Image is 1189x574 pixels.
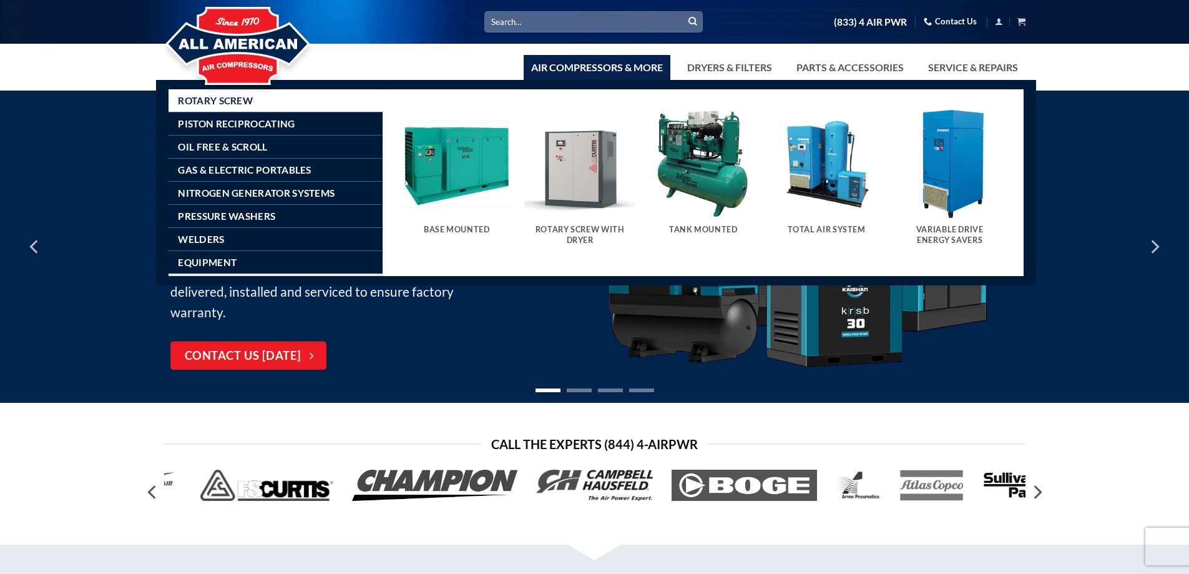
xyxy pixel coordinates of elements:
img: Base Mounted [401,108,512,219]
a: Air Compressors & More [524,55,670,80]
span: Welders [178,234,224,244]
img: Rotary Screw With Dryer [524,108,635,219]
img: Variable Drive Energy Savers [894,108,1006,219]
span: Gas & Electric Portables [178,165,311,175]
a: Visit product category Variable Drive Energy Savers [894,108,1006,258]
a: Dryers & Filters [680,55,780,80]
a: Login [995,14,1003,29]
span: Pressure Washers [178,211,275,221]
img: Tank Mounted [648,108,759,219]
li: Page dot 2 [567,388,592,392]
span: Piston Reciprocating [178,119,295,129]
li: Page dot 4 [629,388,654,392]
a: View cart [1017,14,1025,29]
a: Visit product category Rotary Screw With Dryer [524,108,635,258]
li: Page dot 1 [536,388,560,392]
a: Visit product category Total Air System [771,108,882,247]
li: Page dot 3 [598,388,623,392]
span: Nitrogen Generator Systems [178,188,335,198]
a: Contact Us [DATE] [170,342,326,370]
a: Visit product category Base Mounted [401,108,512,247]
h5: Rotary Screw With Dryer [531,225,629,245]
img: Total Air System [771,108,882,219]
span: Equipment [178,257,237,267]
button: Submit [683,12,702,31]
img: Kaishan [604,123,991,371]
h5: Base Mounted [408,225,506,235]
a: Visit product category Tank Mounted [648,108,759,247]
a: (833) 4 AIR PWR [834,11,907,33]
button: Next [1143,215,1165,278]
h5: Total Air System [777,225,876,235]
span: Oil Free & Scroll [178,142,267,152]
button: Previous [142,480,164,505]
input: Search… [484,11,703,32]
button: Next [1025,480,1048,505]
h5: Variable Drive Energy Savers [901,225,999,245]
h5: Tank Mounted [654,225,753,235]
button: Previous [24,215,46,278]
a: Parts & Accessories [789,55,911,80]
span: Call the Experts (844) 4-AirPwr [491,434,698,454]
span: Contact Us [DATE] [185,347,301,365]
a: Service & Repairs [921,55,1025,80]
a: Contact Us [924,12,977,31]
span: Rotary Screw [178,96,253,106]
